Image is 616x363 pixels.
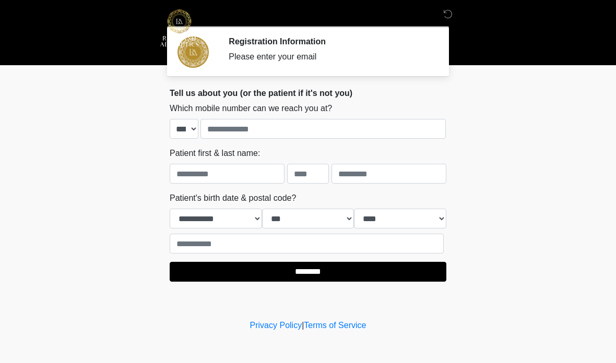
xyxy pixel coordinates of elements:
div: Please enter your email [229,51,431,63]
label: Which mobile number can we reach you at? [170,102,332,115]
a: Terms of Service [304,321,366,330]
a: | [302,321,304,330]
label: Patient's birth date & postal code? [170,192,296,204]
h2: Tell us about you (or the patient if it's not you) [170,88,446,98]
img: Richland Aesthetics Logo [159,8,199,48]
a: Privacy Policy [250,321,302,330]
label: Patient first & last name: [170,147,260,160]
